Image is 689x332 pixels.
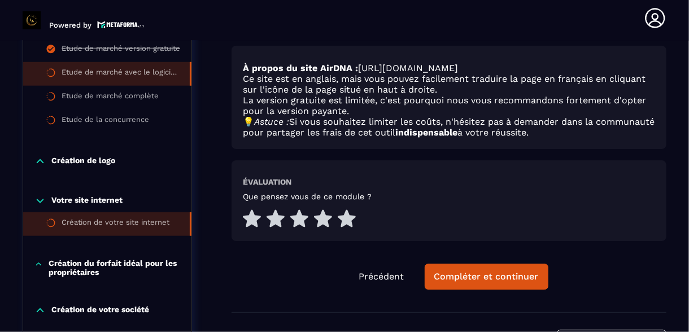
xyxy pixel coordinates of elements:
img: logo-branding [23,11,41,29]
img: logo [97,20,145,29]
strong: À propos du site AirDNA : [243,63,358,73]
p: Powered by [49,21,91,29]
p: Votre site internet [51,195,123,207]
p: 💡 Si vous souhaitez limiter les coûts, n'hésitez pas à demander dans la communauté pour partager ... [243,116,655,138]
div: Etude de la concurrence [62,115,149,128]
p: Création de votre société [51,305,149,316]
h5: Que pensez vous de ce module ? [243,192,372,201]
div: Création de votre site internet [62,218,169,230]
button: Précédent [350,264,413,289]
p: La version gratuite est limitée, c'est pourquoi nous vous recommandons fortement d'opter pour la ... [243,95,655,116]
p: Création du forfait idéal pour les propriétaires [49,259,180,277]
p: [URL][DOMAIN_NAME] [243,63,655,73]
div: Compléter et continuer [434,271,539,282]
p: Création de logo [51,156,115,167]
div: Etude de marché avec le logiciel Airdna version payante [62,68,178,80]
em: Astuce : [254,116,289,127]
h6: Évaluation [243,177,291,186]
button: Compléter et continuer [425,264,548,290]
strong: indispensable [395,127,457,138]
div: Etude de marché version gratuite [62,44,180,56]
p: Ce site est en anglais, mais vous pouvez facilement traduire la page en français en cliquant sur ... [243,73,655,95]
div: Etude de marché complète [62,91,159,104]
